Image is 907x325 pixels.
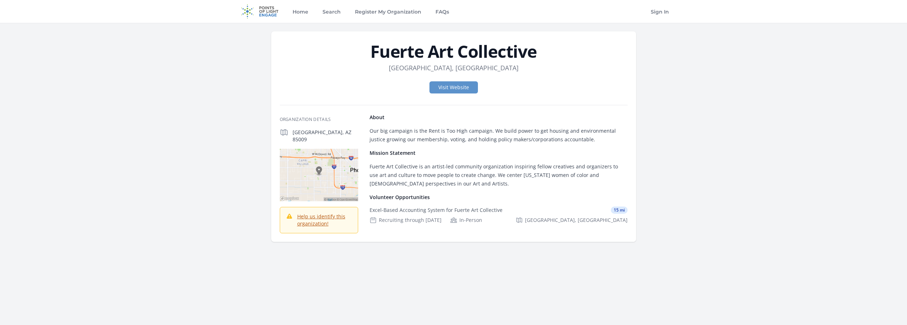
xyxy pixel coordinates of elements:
[370,127,628,144] p: Our big campaign is the Rent is Too High campaign. We build power to get housing and environmenta...
[525,217,628,224] span: [GEOGRAPHIC_DATA], [GEOGRAPHIC_DATA]
[429,81,478,93] a: Visit Website
[370,207,503,214] div: Excel-Based Accounting System for Fuerte Art Collective
[370,194,628,201] h4: Volunteer Opportunities
[450,217,482,224] div: In-Person
[280,149,358,201] img: Map
[389,63,519,73] dd: [GEOGRAPHIC_DATA], [GEOGRAPHIC_DATA]
[370,114,628,121] h4: About
[293,129,358,143] p: [GEOGRAPHIC_DATA], AZ 85009
[370,162,628,188] p: Fuerte Art Collective is an artist-led community organization inspiring fellow creatives and orga...
[280,43,628,60] h1: Fuerte Art Collective
[611,207,628,214] span: 15 mi
[280,117,358,122] h3: Organization Details
[367,201,630,229] a: Excel-Based Accounting System for Fuerte Art Collective 15 mi Recruiting through [DATE] In-Person...
[370,217,442,224] div: Recruiting through [DATE]
[370,149,628,157] h4: Mission Statement
[297,213,345,227] a: Help us identify this organization!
